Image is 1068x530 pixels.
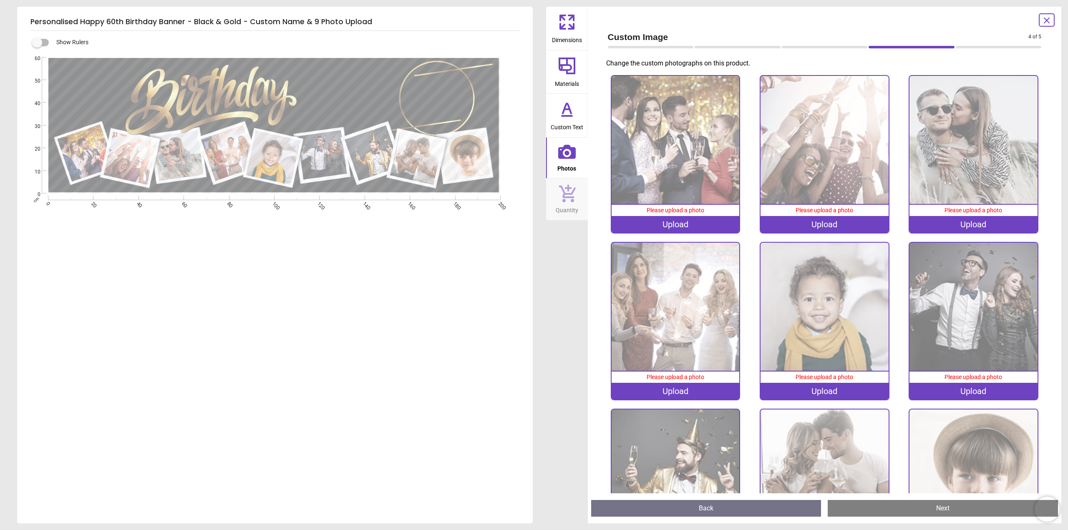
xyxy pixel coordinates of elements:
span: 30 [25,123,40,130]
span: 140 [361,201,366,206]
span: cm [33,196,40,203]
button: Dimensions [546,7,588,50]
span: 40 [135,201,140,206]
button: Custom Text [546,94,588,137]
span: 10 [25,168,40,176]
span: Materials [555,76,579,88]
span: Dimensions [552,32,582,45]
button: Next [828,500,1058,517]
span: 50 [25,78,40,85]
span: 120 [316,201,321,206]
span: Please upload a photo [796,207,853,214]
span: 180 [451,201,457,206]
span: Custom Image [608,31,1029,43]
span: 160 [406,201,411,206]
span: 60 [180,201,185,206]
span: 4 of 5 [1028,33,1041,40]
span: Please upload a photo [945,374,1002,380]
iframe: Brevo live chat [1035,497,1060,522]
div: Upload [909,383,1038,399]
span: Please upload a photo [647,207,704,214]
span: 80 [225,201,231,206]
span: 20 [25,146,40,153]
span: Please upload a photo [647,374,704,380]
span: Photos [557,161,576,173]
div: Upload [761,383,889,399]
span: Please upload a photo [945,207,1002,214]
span: 100 [270,201,276,206]
button: Back [591,500,821,517]
span: 0 [44,201,50,206]
span: 200 [496,201,502,206]
div: Upload [761,216,889,233]
h5: Personalised Happy 60th Birthday Banner - Black & Gold - Custom Name & 9 Photo Upload [30,13,519,31]
div: Upload [909,216,1038,233]
span: Please upload a photo [796,374,853,380]
span: 60 [25,55,40,62]
div: Show Rulers [37,38,533,48]
span: 20 [89,201,95,206]
span: 0 [25,191,40,198]
span: 40 [25,100,40,107]
div: Upload [612,383,740,399]
button: Photos [546,138,588,178]
p: Change the custom photographs on this product. [606,59,1048,68]
span: Custom Text [551,119,583,132]
button: Materials [546,50,588,94]
span: Quantity [556,202,578,215]
button: Quantity [546,178,588,220]
div: Upload [612,216,740,233]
